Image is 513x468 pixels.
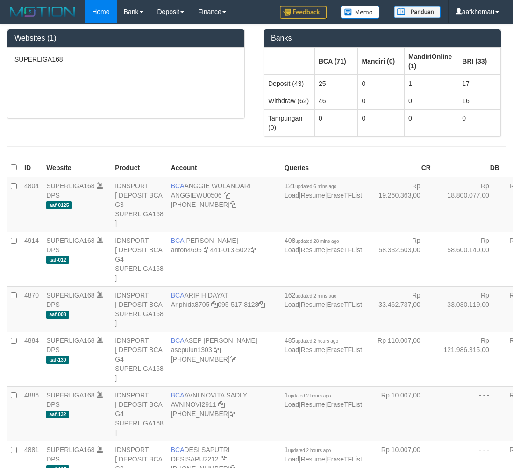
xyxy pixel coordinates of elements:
[46,182,95,190] a: SUPERLIGA168
[46,311,69,319] span: aaf-008
[285,291,362,308] span: | |
[171,291,185,299] span: BCA
[285,291,336,299] span: 162
[285,237,362,254] span: | |
[46,291,95,299] a: SUPERLIGA168
[264,92,315,109] td: Withdraw (62)
[285,391,331,399] span: 1
[230,201,236,208] a: Copy 4062213373 to clipboard
[111,332,167,386] td: IDNSPORT [ DEPOSIT BCA G4 SUPERLIGA168 ]
[341,6,380,19] img: Button%20Memo.svg
[327,246,362,254] a: EraseTFList
[171,337,185,344] span: BCA
[301,346,325,354] a: Resume
[214,346,221,354] a: Copy asepulun1303 to clipboard
[264,75,315,92] td: Deposit (43)
[111,286,167,332] td: IDNSPORT [ DEPOSIT BCA SUPERLIGA168 ]
[405,48,458,75] th: Group: activate to sort column ascending
[171,446,185,454] span: BCA
[405,92,458,109] td: 0
[46,201,72,209] span: aaf-0125
[21,177,43,232] td: 4804
[285,182,362,199] span: | |
[230,355,236,363] a: Copy 4062281875 to clipboard
[21,159,43,177] th: ID
[46,337,95,344] a: SUPERLIGA168
[167,159,281,177] th: Account
[43,232,111,286] td: DPS
[171,237,185,244] span: BCA
[46,356,69,364] span: aaf-130
[358,92,405,109] td: 0
[14,34,237,43] h3: Websites (1)
[171,182,185,190] span: BCA
[315,75,358,92] td: 25
[301,246,325,254] a: Resume
[366,286,435,332] td: Rp 33.462.737,00
[435,159,503,177] th: DB
[458,92,501,109] td: 16
[435,232,503,286] td: Rp 58.600.140,00
[295,184,336,189] span: updated 6 mins ago
[171,346,212,354] a: asepulun1303
[366,332,435,386] td: Rp 110.007,00
[167,332,281,386] td: ASEP [PERSON_NAME] [PHONE_NUMBER]
[285,246,299,254] a: Load
[21,386,43,441] td: 4886
[171,246,202,254] a: anton4695
[301,455,325,463] a: Resume
[301,191,325,199] a: Resume
[327,301,362,308] a: EraseTFList
[224,191,230,199] a: Copy ANGGIEWU0506 to clipboard
[251,246,257,254] a: Copy 4410135022 to clipboard
[285,455,299,463] a: Load
[171,301,210,308] a: Ariphida8705
[358,75,405,92] td: 0
[21,332,43,386] td: 4884
[21,286,43,332] td: 4870
[394,6,441,18] img: panduan.png
[285,301,299,308] a: Load
[218,401,225,408] a: Copy AVNINOVI2911 to clipboard
[285,391,362,408] span: | |
[285,182,336,190] span: 121
[288,393,331,398] span: updated 2 hours ago
[46,446,95,454] a: SUPERLIGA168
[285,346,299,354] a: Load
[171,391,185,399] span: BCA
[366,232,435,286] td: Rp 58.332.503,00
[7,5,78,19] img: MOTION_logo.png
[295,239,339,244] span: updated 28 mins ago
[285,337,338,344] span: 485
[327,455,362,463] a: EraseTFList
[221,455,227,463] a: Copy DESISAPU2212 to clipboard
[327,191,362,199] a: EraseTFList
[405,75,458,92] td: 1
[327,346,362,354] a: EraseTFList
[366,177,435,232] td: Rp 19.260.363,00
[285,337,362,354] span: | |
[285,446,331,454] span: 1
[288,448,331,453] span: updated 2 hours ago
[458,75,501,92] td: 17
[285,446,362,463] span: | |
[258,301,265,308] a: Copy 0955178128 to clipboard
[211,301,218,308] a: Copy Ariphida8705 to clipboard
[46,391,95,399] a: SUPERLIGA168
[358,109,405,136] td: 0
[43,177,111,232] td: DPS
[405,109,458,136] td: 0
[43,159,111,177] th: Website
[295,339,338,344] span: updated 2 hours ago
[167,232,281,286] td: [PERSON_NAME] 441-013-5022
[285,191,299,199] a: Load
[171,455,219,463] a: DESISAPU2212
[327,401,362,408] a: EraseTFList
[204,246,210,254] a: Copy anton4695 to clipboard
[46,256,69,264] span: aaf-012
[111,177,167,232] td: IDNSPORT [ DEPOSIT BCA G3 SUPERLIGA168 ]
[301,401,325,408] a: Resume
[111,159,167,177] th: Product
[366,159,435,177] th: CR
[315,109,358,136] td: 0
